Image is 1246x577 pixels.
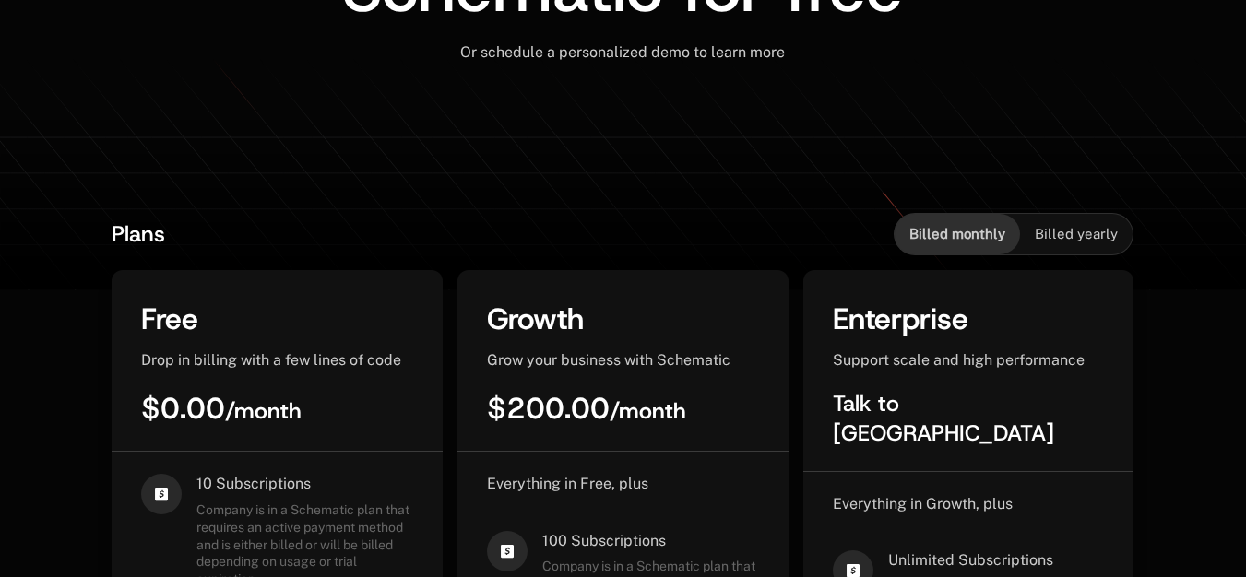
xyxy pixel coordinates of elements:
span: Growth [487,300,584,338]
span: $0.00 [141,389,302,428]
span: 100 Subscriptions [542,531,759,551]
span: Enterprise [833,300,968,338]
span: Everything in Free, plus [487,475,648,492]
span: Talk to [GEOGRAPHIC_DATA] [833,389,1054,448]
span: Drop in billing with a few lines of code [141,351,401,369]
i: cashapp [141,474,182,514]
span: Everything in Growth, plus [833,495,1013,512]
span: Support scale and high performance [833,351,1085,369]
span: Or schedule a personalized demo to learn more [460,43,785,61]
span: Free [141,300,198,338]
span: Unlimited Subscriptions [888,550,1105,571]
span: Grow your business with Schematic [487,351,730,369]
span: Plans [112,219,165,249]
span: $200.00 [487,389,686,428]
sub: / month [610,396,686,426]
i: cashapp [487,531,528,571]
sub: / month [225,396,302,426]
span: Billed monthly [909,225,1005,243]
span: 10 Subscriptions [196,474,413,494]
span: Billed yearly [1035,225,1118,243]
